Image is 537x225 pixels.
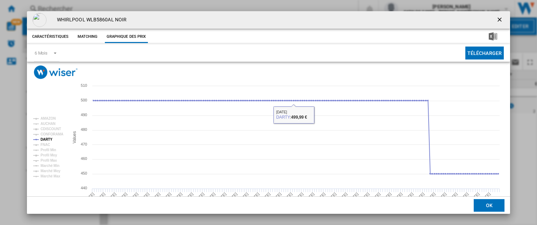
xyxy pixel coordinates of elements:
button: Matching [72,30,103,43]
tspan: Profil Moy [41,153,57,157]
tspan: DARTY [41,138,52,141]
img: empty.gif [33,13,46,27]
tspan: CONFORAMA [41,132,63,136]
tspan: 440 [81,186,87,190]
tspan: Marché Max [41,174,60,178]
button: OK [474,199,504,211]
md-dialog: Product popup [27,11,510,214]
button: getI18NText('BUTTONS.CLOSE_DIALOG') [493,13,507,27]
tspan: 480 [81,127,87,132]
tspan: Marché Moy [41,169,60,173]
tspan: 460 [81,156,87,161]
img: logo_wiser_300x94.png [34,65,78,79]
tspan: 450 [81,171,87,175]
button: Graphique des prix [105,30,148,43]
tspan: Profil Max [41,159,57,162]
tspan: 470 [81,142,87,146]
div: 6 Mois [35,50,48,56]
tspan: Profil Min [41,148,56,152]
tspan: AMAZON [41,117,56,120]
button: Télécharger au format Excel [478,30,508,43]
tspan: Marché Min [41,164,59,168]
img: excel-24x24.png [489,32,497,41]
tspan: FNAC [41,143,50,147]
tspan: Values [72,131,77,143]
ng-md-icon: getI18NText('BUTTONS.CLOSE_DIALOG') [496,16,504,24]
tspan: 490 [81,113,87,117]
tspan: CDISCOUNT [41,127,61,131]
h4: WHIRLPOOL WLB5860AL NOIR [53,16,127,23]
button: Caractéristiques [30,30,71,43]
tspan: 510 [81,83,87,87]
tspan: AUCHAN [41,122,56,126]
tspan: 500 [81,98,87,102]
button: Télécharger [465,47,504,59]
